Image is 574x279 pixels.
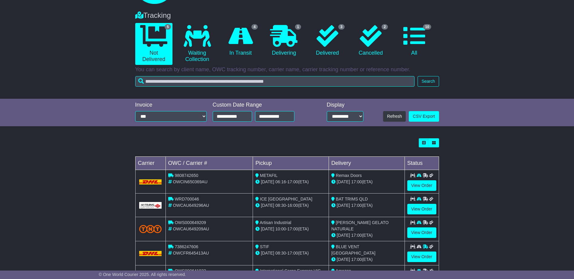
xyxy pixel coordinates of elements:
span: 17:00 [351,233,362,238]
span: WRD700046 [175,197,199,201]
div: (ETA) [331,179,402,185]
div: - (ETA) [255,226,326,232]
div: Tracking [132,11,442,20]
span: 08:30 [275,203,286,208]
span: OWCIN650369AU [173,179,207,184]
span: © One World Courier 2025. All rights reserved. [99,272,186,277]
span: 7386247606 [175,244,198,249]
div: (ETA) [331,256,402,263]
div: - (ETA) [255,202,326,209]
a: 4 In Transit [222,23,259,59]
p: You can search by client name, OWC tracking number, carrier name, carrier tracking number or refe... [135,66,439,73]
a: View Order [407,204,436,214]
div: Invoice [135,102,207,108]
a: Waiting Collection [179,23,216,65]
span: 1 [295,24,301,30]
a: 1 Delivering [265,23,303,59]
span: 10:00 [275,226,286,231]
span: OWS000649209 [175,220,206,225]
img: DHL.png [139,251,162,256]
img: GetCarrierServiceLogo [139,202,162,209]
span: [DATE] [337,233,350,238]
span: OWCAU649296AU [173,203,209,208]
span: Artisan Industrial [260,220,291,225]
span: ICE [GEOGRAPHIC_DATA] [260,197,312,201]
span: [DATE] [337,257,350,262]
span: [DATE] [261,251,274,255]
span: 17:00 [287,251,298,255]
span: [DATE] [261,179,274,184]
span: 17:00 [351,179,362,184]
div: (ETA) [331,232,402,239]
span: 17:00 [287,226,298,231]
div: (ETA) [331,202,402,209]
span: [DATE] [337,179,350,184]
td: Carrier [135,157,166,170]
span: METAFIL [260,173,277,178]
span: OWCAU649209AU [173,226,209,231]
span: 5 [165,24,171,30]
div: - (ETA) [255,250,326,256]
span: OWCFR645413AU [173,251,209,255]
span: BLUE VENT [GEOGRAPHIC_DATA] [331,244,376,255]
span: 16:00 [287,203,298,208]
span: 3 [338,24,345,30]
div: Display [327,102,363,108]
span: [DATE] [261,203,274,208]
span: [DATE] [261,226,274,231]
span: [DATE] [337,203,350,208]
a: View Order [407,227,436,238]
span: 9808742650 [175,173,198,178]
span: 17:00 [351,203,362,208]
a: View Order [407,180,436,191]
span: 17:00 [351,257,362,262]
span: Remax Doors [336,173,362,178]
a: 5 Not Delivered [135,23,172,65]
button: Search [418,76,439,87]
img: DHL.png [139,179,162,184]
a: 10 All [395,23,433,59]
span: 10 [423,24,431,30]
span: BAT TRIMS QLD [336,197,368,201]
span: [PERSON_NAME] GELATO NATURALE [331,220,389,231]
a: 2 Cancelled [352,23,389,59]
button: Refresh [383,111,406,122]
td: Pickup [253,157,329,170]
td: Status [405,157,439,170]
a: View Order [407,252,436,262]
span: 06:16 [275,179,286,184]
td: OWC / Carrier # [166,157,253,170]
a: CSV Export [409,111,439,122]
span: OWS000641932 [175,268,206,273]
a: 3 Delivered [309,23,346,59]
span: Amazon [336,268,351,273]
td: Delivery [329,157,405,170]
div: - (ETA) [255,179,326,185]
span: 4 [251,24,258,30]
img: TNT_Domestic.png [139,225,162,233]
span: 17:00 [287,179,298,184]
span: International Cargo Express VIC [260,268,321,273]
div: Custom Date Range [213,102,310,108]
span: 08:30 [275,251,286,255]
span: STIF [260,244,269,249]
span: 2 [382,24,388,30]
